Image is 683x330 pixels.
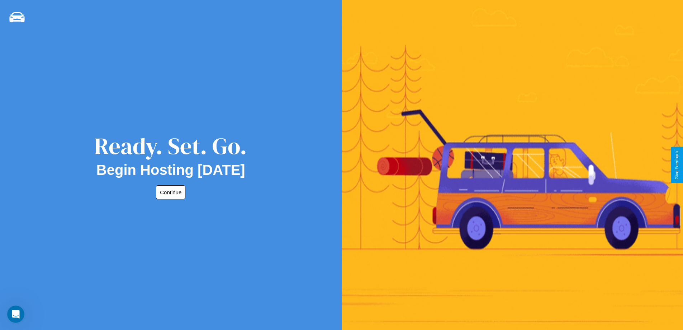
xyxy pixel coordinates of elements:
button: Continue [156,185,185,199]
iframe: Intercom live chat [7,306,24,323]
div: Ready. Set. Go. [94,130,247,162]
div: Give Feedback [674,150,679,180]
h2: Begin Hosting [DATE] [96,162,245,178]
